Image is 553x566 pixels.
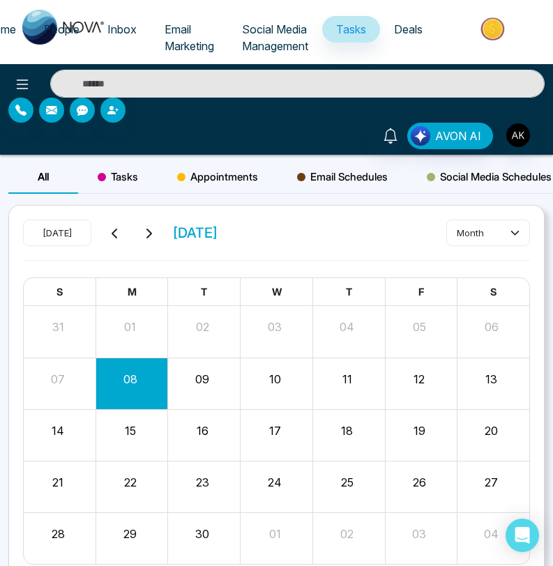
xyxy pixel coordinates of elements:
[197,422,209,439] button: 16
[44,22,79,36] span: People
[485,474,498,491] button: 27
[23,277,530,565] div: Month View
[484,526,499,542] button: 04
[22,10,106,45] img: Nova CRM Logo
[195,526,209,542] button: 30
[268,319,282,335] button: 03
[228,16,322,59] a: Social Media Management
[322,16,380,43] a: Tasks
[413,474,426,491] button: 26
[123,526,137,542] button: 29
[93,16,151,43] a: Inbox
[52,319,64,335] button: 31
[107,22,137,36] span: Inbox
[123,371,137,388] button: 08
[165,22,214,53] span: Email Marketing
[485,319,499,335] button: 06
[342,371,352,388] button: 11
[98,169,138,185] span: Tasks
[506,123,530,147] img: User Avatar
[124,474,137,491] button: 22
[414,422,425,439] button: 19
[435,128,481,144] span: AVON AI
[407,123,493,149] button: AVON AI
[444,13,545,45] img: Market-place.gif
[490,286,497,298] span: S
[196,319,209,335] button: 02
[151,16,228,59] a: Email Marketing
[412,526,426,542] button: 03
[269,371,281,388] button: 10
[242,22,308,53] span: Social Media Management
[340,319,354,335] button: 04
[380,16,437,43] a: Deals
[340,526,354,542] button: 02
[297,169,388,185] span: Email Schedules
[125,422,136,439] button: 15
[56,286,63,298] span: S
[51,371,65,388] button: 07
[269,422,281,439] button: 17
[446,220,530,246] button: month
[414,371,425,388] button: 12
[427,169,552,185] span: Social Media Schedules
[341,422,353,439] button: 18
[411,126,430,146] img: Lead Flow
[268,474,282,491] button: 24
[346,286,352,298] span: T
[485,422,498,439] button: 20
[201,286,207,298] span: T
[30,16,93,43] a: People
[52,474,63,491] button: 21
[418,286,424,298] span: F
[38,170,49,183] span: All
[52,422,64,439] button: 14
[341,474,354,491] button: 25
[485,371,497,388] button: 13
[394,22,423,36] span: Deals
[128,286,137,298] span: M
[195,371,209,388] button: 09
[506,519,539,552] div: Open Intercom Messenger
[52,526,65,542] button: 28
[196,474,209,491] button: 23
[413,319,426,335] button: 05
[269,526,281,542] button: 01
[172,222,218,243] span: [DATE]
[23,220,91,246] button: [DATE]
[336,22,366,36] span: Tasks
[272,286,282,298] span: W
[124,319,136,335] button: 01
[177,169,258,185] span: Appointments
